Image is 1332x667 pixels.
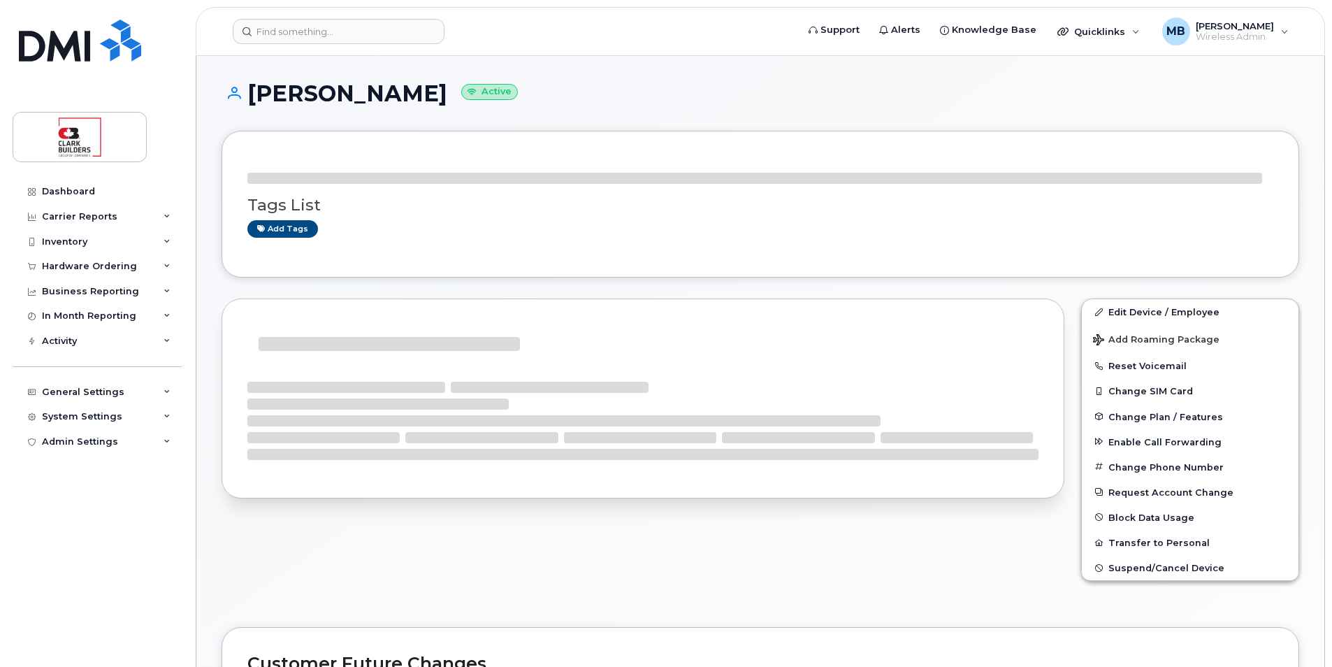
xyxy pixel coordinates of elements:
button: Change Phone Number [1082,454,1298,480]
a: Add tags [247,220,318,238]
button: Suspend/Cancel Device [1082,555,1298,580]
button: Block Data Usage [1082,505,1298,530]
button: Change Plan / Features [1082,404,1298,429]
a: Edit Device / Employee [1082,299,1298,324]
button: Enable Call Forwarding [1082,429,1298,454]
button: Change SIM Card [1082,378,1298,403]
span: Change Plan / Features [1108,411,1223,422]
button: Add Roaming Package [1082,324,1298,353]
small: Active [461,84,518,100]
button: Transfer to Personal [1082,530,1298,555]
span: Add Roaming Package [1093,334,1219,347]
button: Request Account Change [1082,480,1298,505]
h3: Tags List [247,196,1273,214]
span: Enable Call Forwarding [1108,436,1222,447]
h1: [PERSON_NAME] [222,81,1299,106]
span: Suspend/Cancel Device [1108,563,1224,573]
button: Reset Voicemail [1082,353,1298,378]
